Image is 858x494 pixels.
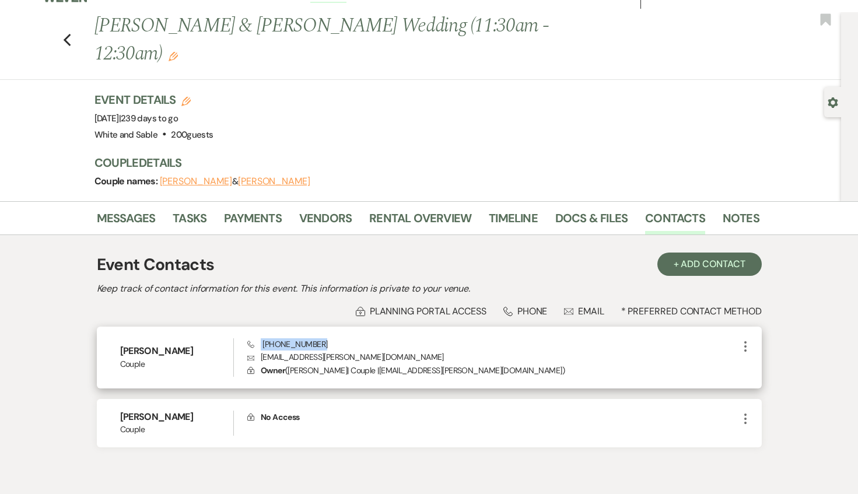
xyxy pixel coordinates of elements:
span: No Access [261,412,300,422]
a: Messages [97,209,156,234]
div: Phone [503,305,548,317]
span: [PHONE_NUMBER] [247,339,327,349]
span: | [119,113,178,124]
button: [PERSON_NAME] [238,177,310,186]
a: Payments [224,209,282,234]
a: Rental Overview [369,209,471,234]
button: Open lead details [828,96,838,107]
span: Couple [120,423,234,436]
span: [DATE] [94,113,178,124]
h1: Event Contacts [97,253,215,277]
span: 200 guests [171,129,213,141]
button: [PERSON_NAME] [160,177,232,186]
h6: [PERSON_NAME] [120,411,234,423]
span: & [160,176,310,187]
a: Tasks [173,209,206,234]
a: Contacts [645,209,705,234]
div: Planning Portal Access [356,305,486,317]
h6: [PERSON_NAME] [120,345,234,358]
a: Notes [723,209,759,234]
span: Couple names: [94,175,160,187]
div: Email [564,305,604,317]
h3: Couple Details [94,155,748,171]
span: 239 days to go [121,113,178,124]
span: Couple [120,358,234,370]
h1: [PERSON_NAME] & [PERSON_NAME] Wedding (11:30am - 12:30am) [94,12,617,68]
p: ( [PERSON_NAME] | Couple | [EMAIL_ADDRESS][PERSON_NAME][DOMAIN_NAME] ) [247,364,738,377]
div: * Preferred Contact Method [97,305,762,317]
p: [EMAIL_ADDRESS][PERSON_NAME][DOMAIN_NAME] [247,351,738,363]
h3: Event Details [94,92,213,108]
a: Vendors [299,209,352,234]
a: Docs & Files [555,209,628,234]
button: Edit [169,51,178,61]
span: Owner [261,365,285,376]
span: White and Sable [94,129,157,141]
a: Timeline [489,209,538,234]
button: + Add Contact [657,253,762,276]
h2: Keep track of contact information for this event. This information is private to your venue. [97,282,762,296]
